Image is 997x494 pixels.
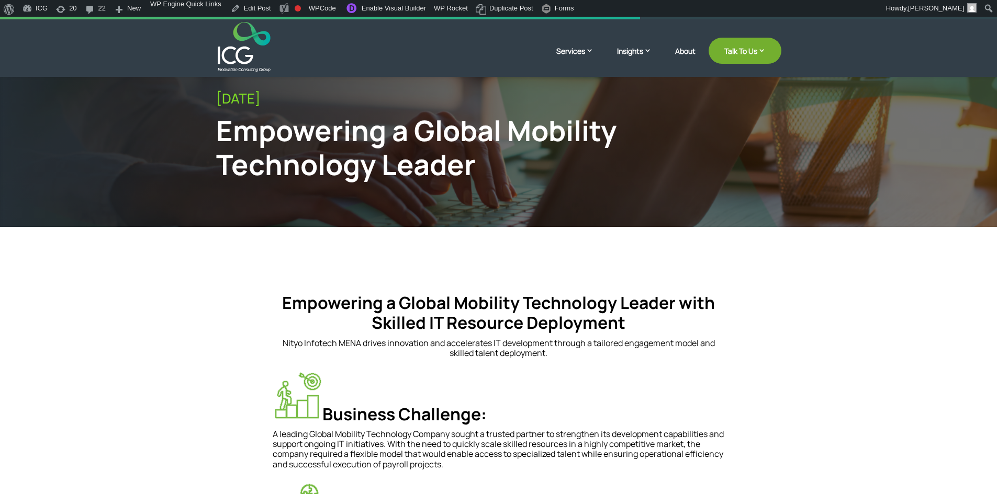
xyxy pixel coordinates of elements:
h4: Business Challenge: [273,371,725,429]
p: A leading Global Mobility Technology Company sought a trusted partner to strengthen its developme... [273,429,725,469]
h4: Empowering a Global Mobility Technology Leader with Skilled IT Resource Deployment [273,293,725,338]
a: About [675,47,696,72]
span: New [127,4,141,21]
span: Forms [555,4,574,21]
a: Talk To Us [709,38,781,64]
p: Nityo Infotech MENA drives innovation and accelerates IT development through a tailored engagemen... [273,338,725,358]
div: Empowering a Global Mobility Technology Leader [216,113,652,181]
span: [PERSON_NAME] [908,4,964,12]
a: Services [556,45,604,72]
span: Duplicate Post [489,4,533,21]
span: 20 [69,4,76,21]
a: Insights [617,45,662,72]
div: Focus keyphrase not set [295,5,301,12]
span: 22 [98,4,106,21]
img: ICG [218,22,271,72]
div: [DATE] [216,90,781,107]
